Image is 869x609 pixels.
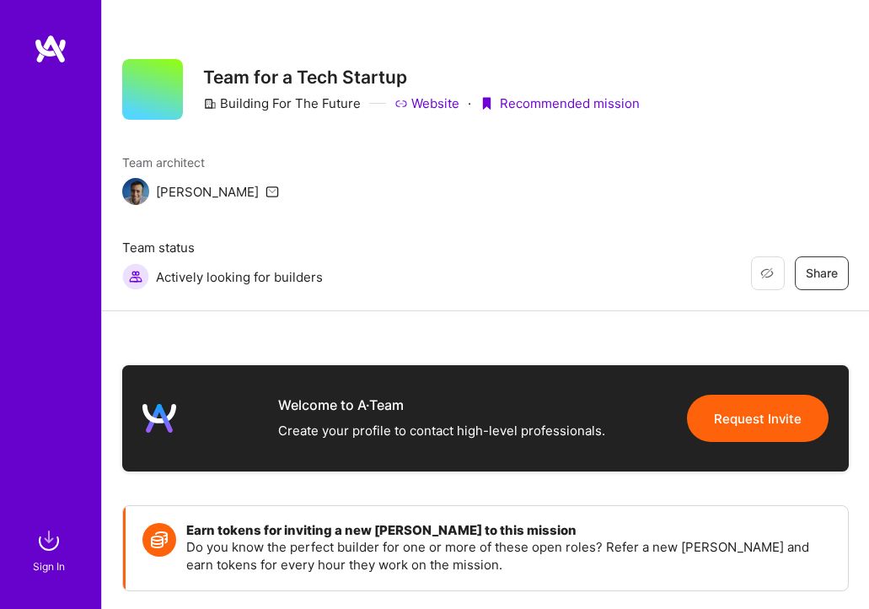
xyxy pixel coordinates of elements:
span: Share [806,265,838,282]
div: [PERSON_NAME] [156,183,259,201]
span: Actively looking for builders [156,268,323,286]
i: icon CompanyGray [203,97,217,110]
img: logo [142,402,176,435]
i: icon Mail [266,185,279,198]
img: Actively looking for builders [122,263,149,290]
div: Create your profile to contact high-level professionals. [278,421,605,441]
img: sign in [32,524,66,558]
a: Website [394,94,459,112]
i: icon EyeClosed [760,267,774,280]
span: Team architect [122,154,279,171]
div: Building For The Future [203,94,361,112]
div: Sign In [33,558,65,575]
button: Request Invite [687,395,829,442]
span: Team status [122,239,323,256]
img: Team Architect [122,178,149,205]
img: logo [34,34,67,64]
h4: Earn tokens for inviting a new [PERSON_NAME] to this mission [186,523,831,538]
i: icon PurpleRibbon [480,97,493,110]
p: Do you know the perfect builder for one or more of these open roles? Refer a new [PERSON_NAME] an... [186,538,831,574]
div: Recommended mission [480,94,640,112]
div: · [468,94,471,112]
img: Token icon [142,523,176,557]
div: Welcome to A·Team [278,396,605,414]
h3: Team for a Tech Startup [203,67,640,88]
